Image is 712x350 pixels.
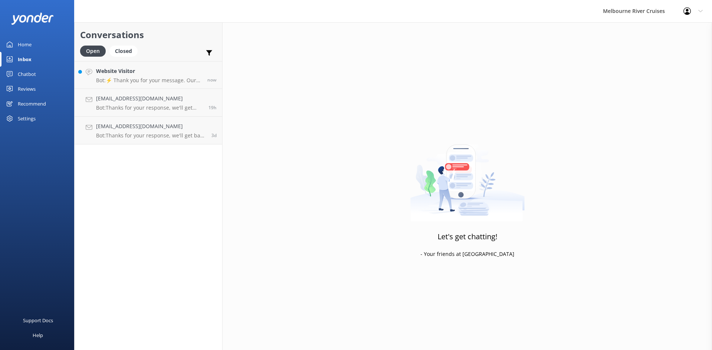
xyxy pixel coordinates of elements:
[33,328,43,343] div: Help
[96,122,206,130] h4: [EMAIL_ADDRESS][DOMAIN_NAME]
[96,104,203,111] p: Bot: Thanks for your response, we'll get back to you as soon as we can during opening hours.
[208,104,217,111] span: Sep 15 2025 06:24pm (UTC +10:00) Australia/Sydney
[18,111,36,126] div: Settings
[75,89,222,117] a: [EMAIL_ADDRESS][DOMAIN_NAME]Bot:Thanks for your response, we'll get back to you as soon as we can...
[23,313,53,328] div: Support Docs
[80,28,217,42] h2: Conversations
[96,94,203,103] h4: [EMAIL_ADDRESS][DOMAIN_NAME]
[207,77,217,83] span: Sep 16 2025 02:15pm (UTC +10:00) Australia/Sydney
[109,46,138,57] div: Closed
[80,47,109,55] a: Open
[75,117,222,144] a: [EMAIL_ADDRESS][DOMAIN_NAME]Bot:Thanks for your response, we'll get back to you as soon as we can...
[96,132,206,139] p: Bot: Thanks for your response, we'll get back to you as soon as we can during opening hours.
[18,96,46,111] div: Recommend
[96,67,202,75] h4: Website Visitor
[80,46,106,57] div: Open
[96,77,202,84] p: Bot: ⚡ Thank you for your message. Our office hours are Mon - Fri 9.30am - 5pm. We'll get back to...
[410,129,525,221] img: artwork of a man stealing a conversation from at giant smartphone
[211,132,217,139] span: Sep 12 2025 05:14pm (UTC +10:00) Australia/Sydney
[18,81,36,96] div: Reviews
[438,231,497,243] h3: Let's get chatting!
[18,52,32,67] div: Inbox
[109,47,141,55] a: Closed
[75,61,222,89] a: Website VisitorBot:⚡ Thank you for your message. Our office hours are Mon - Fri 9.30am - 5pm. We'...
[11,13,54,25] img: yonder-white-logo.png
[18,37,32,52] div: Home
[18,67,36,81] div: Chatbot
[421,250,514,258] p: - Your friends at [GEOGRAPHIC_DATA]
